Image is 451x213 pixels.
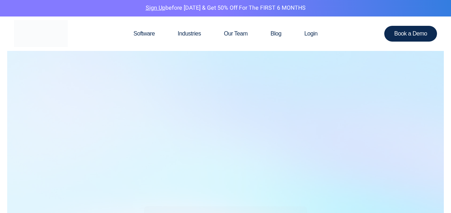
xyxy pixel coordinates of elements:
p: before [DATE] & Get 50% Off for the FIRST 6 MONTHS [5,4,446,13]
a: Blog [259,16,293,51]
a: Software [122,16,166,51]
a: Book a Demo [384,26,437,42]
a: Sign Up [146,4,165,12]
a: Industries [166,16,212,51]
span: Book a Demo [394,31,427,37]
a: Login [293,16,329,51]
a: Our Team [212,16,259,51]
